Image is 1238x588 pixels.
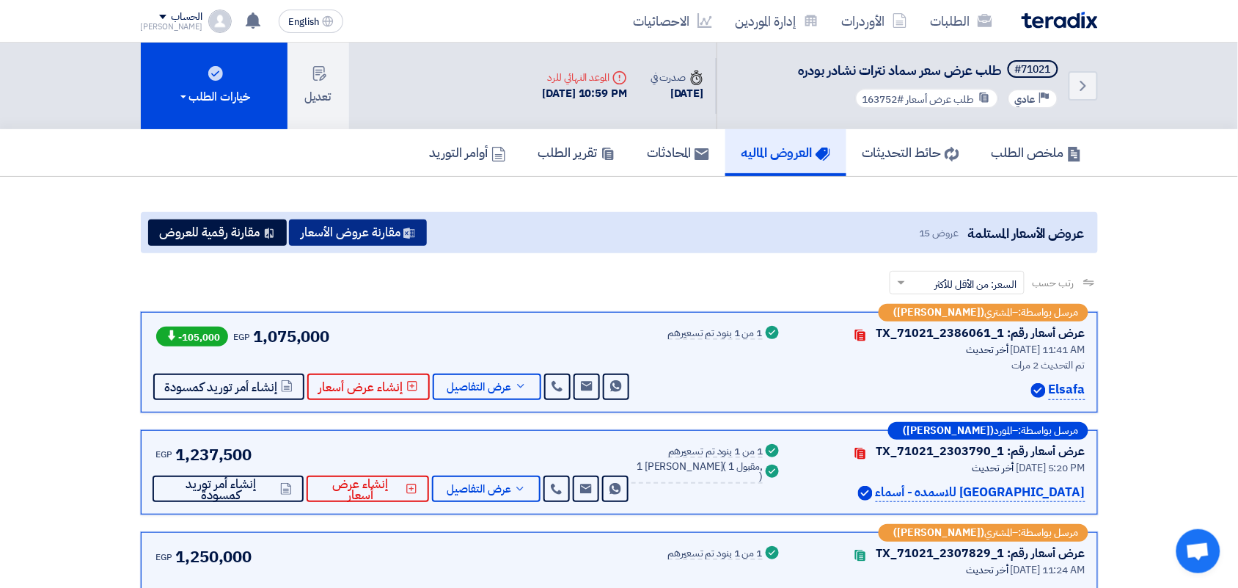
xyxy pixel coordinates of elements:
span: عرض التفاصيل [447,382,512,393]
span: ( [723,459,727,474]
h5: المحادثات [648,144,709,161]
div: – [888,422,1088,440]
span: أخر تحديث [967,342,1008,357]
span: إنشاء أمر توريد كمسودة [165,382,278,393]
span: عادي [1015,92,1036,106]
div: خيارات الطلب [177,88,251,106]
div: عرض أسعار رقم: TX_71021_2386061_1 [876,324,1085,342]
div: [PERSON_NAME] [141,23,203,31]
img: profile_test.png [208,10,232,33]
a: الطلبات [919,4,1004,38]
span: إنشاء عرض أسعار [318,479,403,501]
span: المشتري [985,528,1013,538]
span: #163752 [862,92,904,107]
div: 1 من 1 بنود تم تسعيرهم [668,548,763,560]
h5: العروض الماليه [741,144,830,161]
a: أوامر التوريد [414,129,522,176]
div: [DATE] [651,85,703,102]
div: #71021 [1015,65,1051,75]
button: English [279,10,343,33]
div: عرض أسعار رقم: TX_71021_2303790_1 [876,443,1085,460]
a: حائط التحديثات [846,129,975,176]
span: عرض التفاصيل [447,484,511,495]
div: الموعد النهائي للرد [543,70,628,85]
span: مرسل بواسطة: [1019,528,1079,538]
h5: طلب عرض سعر سماد نترات نشادر بودره [799,60,1061,81]
span: أخر تحديث [973,460,1014,476]
button: تعديل [287,43,349,129]
a: الأوردرات [830,4,919,38]
span: أخر تحديث [967,562,1008,578]
button: خيارات الطلب [141,43,287,129]
button: إنشاء عرض أسعار [307,476,429,502]
span: [DATE] 5:20 PM [1017,460,1085,476]
img: Teradix logo [1022,12,1098,29]
img: Verified Account [858,486,873,501]
span: رتب حسب [1032,275,1074,291]
span: 1,075,000 [253,324,329,349]
div: – [879,524,1088,542]
a: ملخص الطلب [975,129,1098,176]
span: 1,250,000 [175,545,252,569]
button: عرض التفاصيل [433,374,541,400]
h5: تقرير الطلب [538,144,615,161]
span: عروض الأسعار المستلمة [967,223,1084,243]
button: عرض التفاصيل [432,476,541,502]
span: [DATE] 11:24 AM [1011,562,1085,578]
div: – [879,304,1088,322]
span: 1 مقبول, [729,459,763,474]
div: عرض أسعار رقم: TX_71021_2307829_1 [876,545,1085,562]
img: Verified Account [1031,383,1046,398]
button: إنشاء عرض أسعار [307,374,430,400]
p: [GEOGRAPHIC_DATA] للاسمده - أسماء [876,483,1085,503]
div: [DATE] 10:59 PM [543,85,628,102]
div: تم التحديث 2 مرات [799,357,1085,373]
a: العروض الماليه [725,129,846,176]
button: مقارنة عروض الأسعار [289,219,427,246]
span: English [288,17,319,27]
h5: أوامر التوريد [430,144,506,161]
div: الحساب [171,11,202,23]
span: EGP [156,448,173,461]
span: ) [759,469,763,484]
a: إدارة الموردين [724,4,830,38]
span: المورد [995,426,1013,436]
span: طلب عرض سعر سماد نترات نشادر بودره [799,60,1002,80]
button: إنشاء أمر توريد كمسودة [153,374,304,400]
div: Open chat [1176,529,1220,573]
span: 1,237,500 [175,443,252,467]
a: تقرير الطلب [522,129,631,176]
a: الاحصائيات [622,4,724,38]
span: مرسل بواسطة: [1019,426,1079,436]
span: [DATE] 11:41 AM [1011,342,1085,357]
span: EGP [156,551,173,564]
button: مقارنة رقمية للعروض [148,219,287,246]
div: 1 من 1 بنود تم تسعيرهم [668,328,763,340]
button: إنشاء أمر توريد كمسودة [153,476,304,502]
b: ([PERSON_NAME]) [904,426,995,436]
b: ([PERSON_NAME]) [894,528,985,538]
h5: حائط التحديثات [862,144,959,161]
span: مرسل بواسطة: [1019,308,1079,318]
span: إنشاء أمر توريد كمسودة [164,479,277,501]
span: -105,000 [156,327,228,346]
div: صدرت في [651,70,703,85]
div: 1 [PERSON_NAME] [631,462,763,484]
span: المشتري [985,308,1013,318]
span: إنشاء عرض أسعار [319,382,403,393]
a: المحادثات [631,129,725,176]
span: طلب عرض أسعار [906,92,975,107]
div: 1 من 1 بنود تم تسعيرهم [668,446,763,458]
span: عروض 15 [919,225,959,241]
span: السعر: من الأقل للأكثر [934,277,1017,292]
b: ([PERSON_NAME]) [894,308,985,318]
h5: ملخص الطلب [992,144,1082,161]
span: EGP [234,330,251,344]
p: Elsafa [1049,380,1085,400]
